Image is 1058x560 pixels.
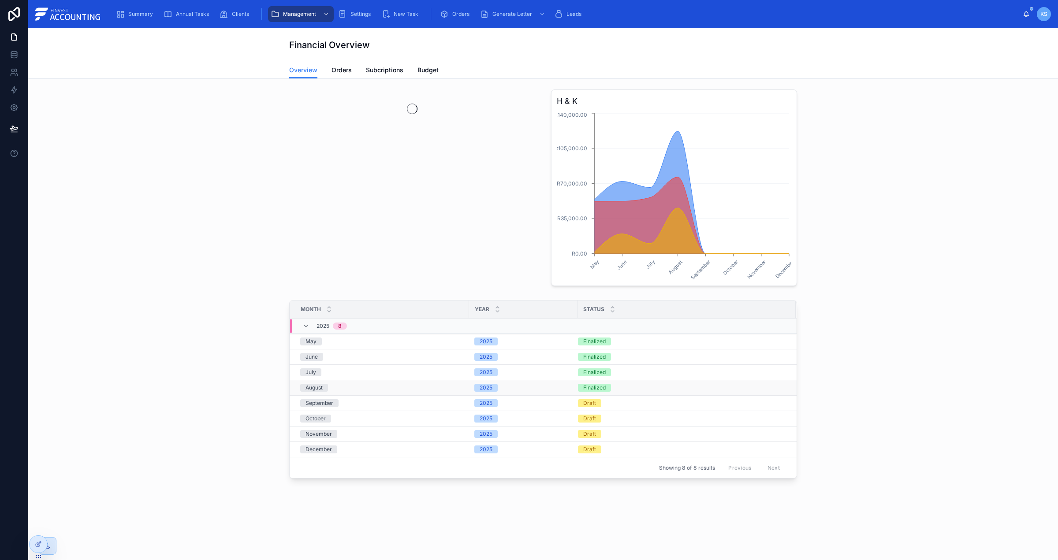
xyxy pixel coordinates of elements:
[554,111,587,118] tspan: R140,000.00
[305,384,323,392] div: August
[583,368,606,376] div: Finalized
[746,259,767,280] text: November
[557,215,587,222] tspan: R35,000.00
[300,445,464,453] a: December
[480,384,492,392] div: 2025
[366,66,403,74] span: Subcriptions
[305,337,317,345] div: May
[300,337,464,345] a: May
[474,430,572,438] a: 2025
[394,11,418,18] span: New Task
[305,430,332,438] div: November
[128,11,153,18] span: Summary
[583,337,606,345] div: Finalized
[578,399,785,407] a: Draft
[350,11,371,18] span: Settings
[722,259,740,276] text: October
[176,11,209,18] span: Annual Tasks
[300,384,464,392] a: August
[616,259,628,271] text: June
[551,6,588,22] a: Leads
[566,11,581,18] span: Leads
[305,445,332,453] div: December
[289,62,317,79] a: Overview
[305,415,326,423] div: October
[300,415,464,423] a: October
[474,368,572,376] a: 2025
[366,62,403,80] a: Subcriptions
[232,11,249,18] span: Clients
[289,39,370,51] h1: Financial Overview
[667,259,684,275] text: August
[578,353,785,361] a: Finalized
[1040,11,1047,18] span: KS
[480,368,492,376] div: 2025
[480,353,492,361] div: 2025
[452,11,469,18] span: Orders
[480,445,492,453] div: 2025
[774,259,795,279] text: December
[578,337,785,345] a: Finalized
[317,323,329,330] span: 2025
[583,384,606,392] div: Finalized
[578,445,785,453] a: Draft
[492,11,532,18] span: Generate Letter
[301,306,321,313] span: Month
[474,445,572,453] a: 2025
[583,399,596,407] div: Draft
[338,323,342,330] div: 8
[335,6,377,22] a: Settings
[480,399,492,407] div: 2025
[109,4,1023,24] div: scrollable content
[161,6,215,22] a: Annual Tasks
[332,62,352,80] a: Orders
[583,415,596,423] div: Draft
[289,66,317,74] span: Overview
[583,353,606,361] div: Finalized
[283,11,316,18] span: Management
[300,368,464,376] a: July
[474,399,572,407] a: 2025
[659,464,715,471] span: Showing 8 of 8 results
[417,66,439,74] span: Budget
[474,384,572,392] a: 2025
[578,415,785,423] a: Draft
[300,399,464,407] a: September
[332,66,352,74] span: Orders
[583,430,596,438] div: Draft
[305,353,318,361] div: June
[557,180,587,187] tspan: R70,000.00
[477,6,550,22] a: Generate Letter
[644,259,656,270] text: July
[689,259,712,281] text: September
[305,368,316,376] div: July
[583,445,596,453] div: Draft
[578,384,785,392] a: Finalized
[589,259,600,270] text: May
[437,6,476,22] a: Orders
[474,415,572,423] a: 2025
[379,6,425,22] a: New Task
[268,6,334,22] a: Management
[35,7,102,21] img: App logo
[417,62,439,80] a: Budget
[572,250,587,257] tspan: R0.00
[557,95,791,108] h3: H & K
[480,430,492,438] div: 2025
[480,337,492,345] div: 2025
[555,145,587,152] tspan: R105,000.00
[583,306,604,313] span: Status
[557,111,791,280] div: chart
[475,306,489,313] span: Year
[300,430,464,438] a: November
[113,6,159,22] a: Summary
[578,368,785,376] a: Finalized
[217,6,255,22] a: Clients
[474,353,572,361] a: 2025
[305,399,333,407] div: September
[578,430,785,438] a: Draft
[474,337,572,345] a: 2025
[480,415,492,423] div: 2025
[300,353,464,361] a: June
